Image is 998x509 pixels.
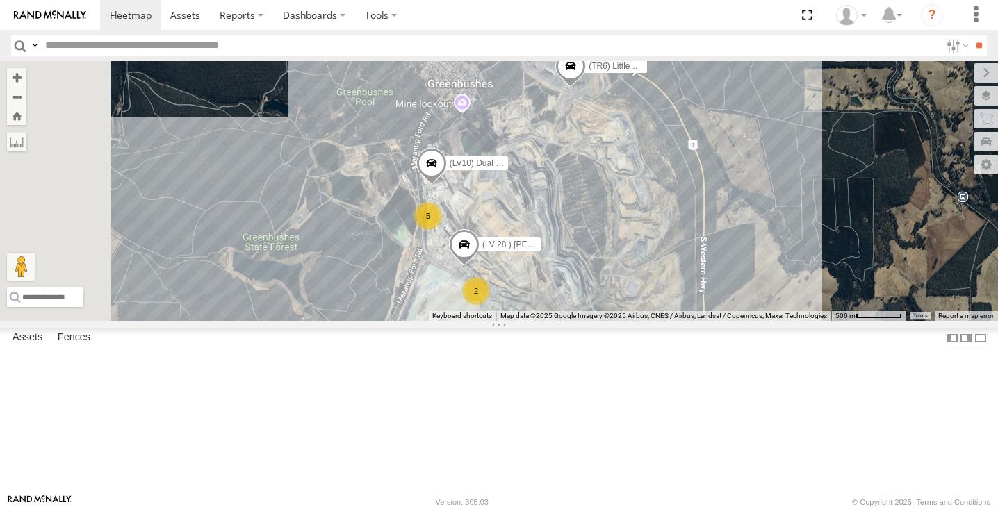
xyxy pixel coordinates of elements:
span: (LV 28 ) [PERSON_NAME] dual cab triton [482,240,637,249]
a: Report a map error [938,312,994,319]
i: ? [921,4,943,26]
a: Visit our Website [8,495,72,509]
a: Terms [913,312,928,318]
label: Dock Summary Table to the Right [959,328,973,348]
button: Zoom Home [7,106,26,125]
label: Fences [51,328,97,348]
div: 5 [414,202,442,230]
img: rand-logo.svg [14,10,86,20]
label: Dock Summary Table to the Left [945,328,959,348]
div: Version: 305.03 [436,498,489,506]
div: Cody Roberts [831,5,872,26]
label: Map Settings [974,155,998,174]
span: (TR6) Little Tipper [589,61,655,71]
a: Terms and Conditions [917,498,990,506]
label: Measure [7,132,26,151]
label: Assets [6,328,49,348]
button: Zoom out [7,87,26,106]
span: (LV10) Dual cab ranger [450,158,536,168]
div: 2 [462,277,490,305]
label: Hide Summary Table [974,328,988,348]
span: 500 m [835,312,856,319]
label: Search Query [29,35,40,56]
label: Search Filter Options [941,35,971,56]
button: Drag Pegman onto the map to open Street View [7,253,35,281]
div: © Copyright 2025 - [852,498,990,506]
button: Zoom in [7,68,26,87]
button: Map scale: 500 m per 63 pixels [831,311,906,321]
button: Keyboard shortcuts [432,311,492,321]
span: Map data ©2025 Google Imagery ©2025 Airbus, CNES / Airbus, Landsat / Copernicus, Maxar Technologies [500,312,827,319]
